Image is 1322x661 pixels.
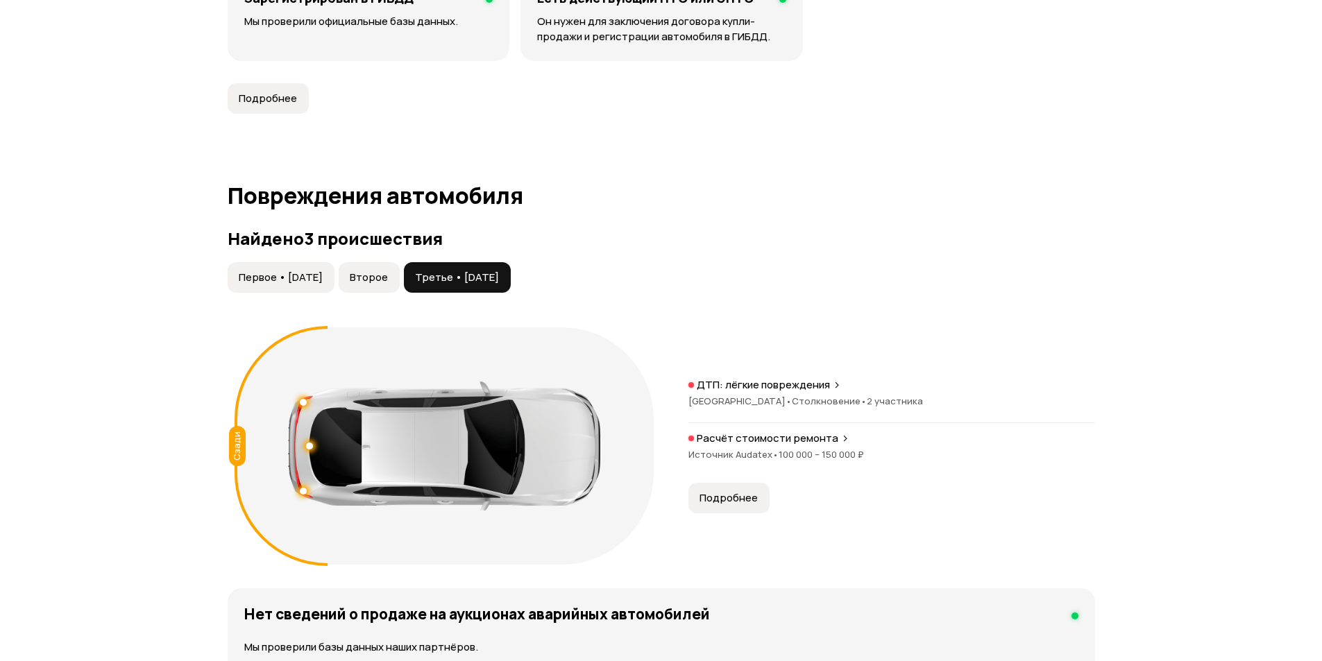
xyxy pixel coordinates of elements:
span: • [772,448,779,461]
span: Столкновение [792,395,867,407]
span: Первое • [DATE] [239,271,323,284]
p: ДТП: лёгкие повреждения [697,378,830,392]
p: Расчёт стоимости ремонта [697,431,838,445]
h3: Найдено 3 происшествия [228,229,1095,248]
span: [GEOGRAPHIC_DATA] [688,395,792,407]
div: Сзади [229,426,246,466]
span: 100 000 – 150 000 ₽ [779,448,864,461]
span: Подробнее [239,92,297,105]
span: 2 участника [867,395,923,407]
span: Третье • [DATE] [415,271,499,284]
button: Подробнее [688,483,770,513]
h4: Нет сведений о продаже на аукционах аварийных автомобилей [244,605,710,623]
button: Третье • [DATE] [404,262,511,293]
p: Мы проверили базы данных наших партнёров. [244,639,1078,655]
button: Второе [339,262,400,293]
span: • [786,395,792,407]
p: Он нужен для заключения договора купли-продажи и регистрации автомобиля в ГИБДД. [537,14,786,44]
span: Подробнее [700,491,758,505]
span: Источник Audatex [688,448,779,461]
h1: Повреждения автомобиля [228,183,1095,208]
p: Мы проверили официальные базы данных. [244,14,493,29]
button: Первое • [DATE] [228,262,334,293]
span: Второе [350,271,388,284]
button: Подробнее [228,83,309,114]
span: • [861,395,867,407]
